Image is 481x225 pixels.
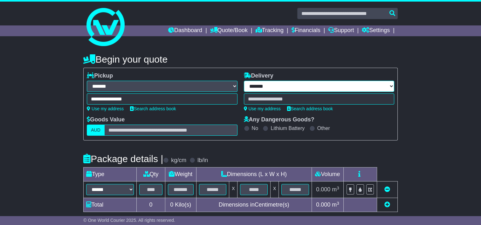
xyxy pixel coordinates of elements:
a: Tracking [256,25,284,36]
a: Settings [362,25,390,36]
a: Support [328,25,354,36]
span: m [332,186,339,193]
span: 0.000 [316,201,330,208]
a: Use my address [87,106,124,111]
label: No [252,125,258,131]
td: Dimensions (L x W x H) [196,167,312,181]
td: Kilo(s) [165,198,196,212]
a: Add new item [384,201,390,208]
td: x [271,181,279,198]
label: Goods Value [87,116,125,123]
sup: 3 [337,201,339,206]
a: Search address book [287,106,333,111]
a: Quote/Book [210,25,248,36]
label: Lithium Battery [271,125,305,131]
td: Weight [165,167,196,181]
a: Use my address [244,106,281,111]
sup: 3 [337,186,339,190]
span: 0 [170,201,173,208]
a: Search address book [130,106,176,111]
span: m [332,201,339,208]
td: Dimensions in Centimetre(s) [196,198,312,212]
td: Volume [312,167,343,181]
h4: Begin your quote [83,54,398,65]
td: Type [84,167,137,181]
span: © One World Courier 2025. All rights reserved. [83,218,175,223]
a: Dashboard [168,25,202,36]
a: Remove this item [384,186,390,193]
label: Pickup [87,72,113,79]
span: 0.000 [316,186,330,193]
label: lb/in [197,157,208,164]
label: Delivery [244,72,273,79]
label: AUD [87,125,105,136]
td: x [229,181,237,198]
h4: Package details | [83,153,163,164]
td: 0 [137,198,165,212]
td: Total [84,198,137,212]
a: Financials [292,25,320,36]
label: Any Dangerous Goods? [244,116,314,123]
label: kg/cm [171,157,186,164]
label: Other [317,125,330,131]
td: Qty [137,167,165,181]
